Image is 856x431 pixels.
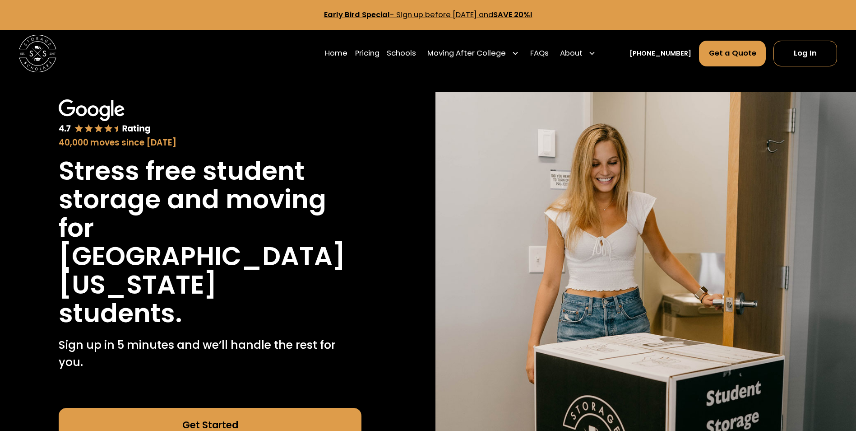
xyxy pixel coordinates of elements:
[325,40,347,66] a: Home
[493,9,532,20] strong: SAVE 20%!
[424,40,523,66] div: Moving After College
[629,49,691,59] a: [PHONE_NUMBER]
[427,48,506,59] div: Moving After College
[59,299,182,328] h1: students.
[530,40,549,66] a: FAQs
[59,157,361,242] h1: Stress free student storage and moving for
[59,99,151,135] img: Google 4.7 star rating
[387,40,416,66] a: Schools
[324,9,532,20] a: Early Bird Special- Sign up before [DATE] andSAVE 20%!
[773,41,837,66] a: Log In
[59,337,361,370] p: Sign up in 5 minutes and we’ll handle the rest for you.
[324,9,390,20] strong: Early Bird Special
[59,136,361,149] div: 40,000 moves since [DATE]
[355,40,379,66] a: Pricing
[19,35,56,72] img: Storage Scholars main logo
[556,40,600,66] div: About
[560,48,583,59] div: About
[699,41,766,66] a: Get a Quote
[19,35,56,72] a: home
[59,242,361,299] h1: [GEOGRAPHIC_DATA][US_STATE]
